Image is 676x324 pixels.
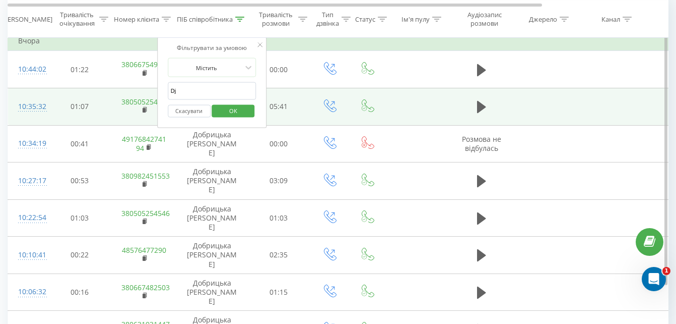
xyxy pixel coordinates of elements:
a: 380505254546 [121,208,170,218]
div: Фільтрувати за умовою [168,43,256,53]
td: 01:07 [48,88,111,125]
td: 01:03 [48,199,111,237]
button: OK [212,104,255,117]
td: 01:03 [247,199,310,237]
td: Добрицька [PERSON_NAME] [177,274,247,311]
div: ПІБ співробітника [177,15,233,23]
input: Введіть значення [168,82,256,100]
div: 10:10:41 [18,245,38,265]
td: 05:41 [247,88,310,125]
td: 00:00 [247,51,310,88]
td: 00:22 [48,237,111,274]
button: Скасувати [168,104,211,117]
div: Ім'я пулу [401,15,430,23]
div: Аудіозапис розмови [460,11,509,28]
div: 10:35:32 [18,97,38,117]
div: Тип дзвінка [316,11,339,28]
div: 10:22:54 [18,208,38,228]
a: 380982451553 [121,171,170,181]
div: Тривалість розмови [256,11,296,28]
div: [PERSON_NAME] [2,15,52,23]
td: 00:41 [48,125,111,163]
td: 00:00 [247,125,310,163]
div: 10:27:17 [18,171,38,191]
div: Номер клієнта [114,15,159,23]
td: 01:15 [247,274,310,311]
a: 380667549039 [121,60,170,69]
div: Канал [601,15,620,23]
td: 00:16 [48,274,111,311]
div: Джерело [529,15,557,23]
td: 03:09 [247,163,310,200]
span: 1 [662,267,670,275]
td: Добрицька [PERSON_NAME] [177,163,247,200]
a: 380667482503 [121,283,170,292]
div: Статус [355,15,375,23]
div: 10:44:02 [18,60,38,79]
span: OK [219,102,247,118]
td: 00:53 [48,163,111,200]
a: 48576477290 [122,245,166,255]
td: 02:35 [247,237,310,274]
a: 380505254546 [121,97,170,106]
span: Розмова не відбулась [462,134,501,153]
iframe: Intercom live chat [642,267,666,291]
a: 4917684274194 [122,134,166,153]
div: 10:06:32 [18,282,38,302]
td: Добрицька [PERSON_NAME] [177,237,247,274]
td: Добрицька [PERSON_NAME] [177,125,247,163]
td: Добрицька [PERSON_NAME] [177,199,247,237]
div: 10:34:19 [18,134,38,153]
td: 01:22 [48,51,111,88]
div: Тривалість очікування [57,11,97,28]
